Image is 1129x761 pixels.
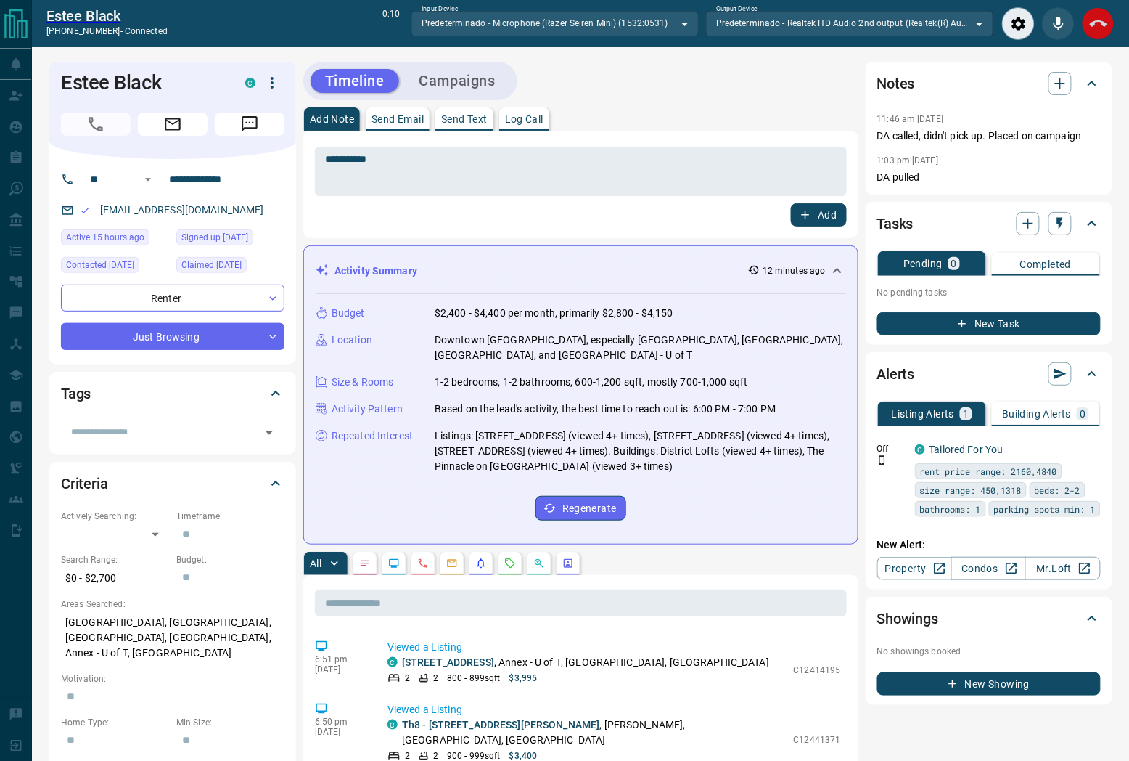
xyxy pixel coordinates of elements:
[422,4,459,14] label: Input Device
[877,312,1101,335] button: New Task
[125,26,168,36] span: connected
[61,257,169,277] div: Sat Oct 11 2025
[181,230,248,245] span: Signed up [DATE]
[61,716,169,729] p: Home Type:
[877,155,939,166] p: 1:03 pm [DATE]
[359,558,371,569] svg: Notes
[475,558,487,569] svg: Listing Alerts
[388,558,400,569] svg: Lead Browsing Activity
[405,672,410,685] p: 2
[877,66,1101,101] div: Notes
[402,719,600,731] a: Th8 - [STREET_ADDRESS][PERSON_NAME]
[176,510,284,523] p: Timeframe:
[382,7,400,40] p: 0:10
[61,113,131,136] span: Call
[316,258,846,285] div: Activity Summary12 minutes ago
[877,537,1101,553] p: New Alert:
[61,382,91,405] h2: Tags
[763,264,826,277] p: 12 minutes ago
[441,114,488,124] p: Send Text
[332,428,413,444] p: Repeated Interest
[61,466,284,501] div: Criteria
[1080,409,1085,419] p: 0
[433,672,438,685] p: 2
[334,264,417,279] p: Activity Summary
[61,553,169,566] p: Search Range:
[332,375,394,390] p: Size & Rooms
[138,113,208,136] span: Email
[66,230,144,245] span: Active 15 hours ago
[877,357,1101,391] div: Alerts
[951,557,1026,580] a: Condos
[903,259,943,269] p: Pending
[1082,7,1114,40] div: End Call
[877,282,1101,304] p: No pending tasks
[877,645,1101,658] p: No showings booked
[259,423,279,443] button: Open
[1002,7,1035,40] div: Audio Settings
[1020,259,1072,269] p: Completed
[405,69,510,93] button: Campaigns
[1035,483,1080,497] span: beds: 2-2
[310,558,321,569] p: All
[315,717,366,727] p: 6:50 pm
[877,129,1101,144] p: DA called, didn't pick up. Placed on campaign
[176,229,284,250] div: Thu Apr 04 2024
[371,114,424,124] p: Send Email
[435,333,846,363] p: Downtown [GEOGRAPHIC_DATA], especially [GEOGRAPHIC_DATA], [GEOGRAPHIC_DATA], [GEOGRAPHIC_DATA], a...
[402,717,787,748] p: , [PERSON_NAME], [GEOGRAPHIC_DATA], [GEOGRAPHIC_DATA]
[877,114,944,124] p: 11:46 am [DATE]
[332,306,365,321] p: Budget
[446,558,458,569] svg: Emails
[435,428,846,474] p: Listings: [STREET_ADDRESS] (viewed 4+ times), [STREET_ADDRESS] (viewed 4+ times), [STREET_ADDRESS...
[994,502,1096,516] span: parking spots min: 1
[402,655,769,670] p: , Annex - U of T, [GEOGRAPHIC_DATA], [GEOGRAPHIC_DATA]
[504,558,516,569] svg: Requests
[387,640,841,655] p: Viewed a Listing
[877,442,906,455] p: Off
[877,672,1101,696] button: New Showing
[176,553,284,566] p: Budget:
[61,229,169,250] div: Tue Oct 14 2025
[892,409,955,419] p: Listing Alerts
[877,72,915,95] h2: Notes
[402,656,494,668] a: [STREET_ADDRESS]
[505,114,543,124] p: Log Call
[920,483,1022,497] span: size range: 450,1318
[61,472,108,495] h2: Criteria
[245,78,255,88] div: condos.ca
[915,444,925,455] div: condos.ca
[310,114,354,124] p: Add Note
[46,25,168,38] p: [PHONE_NUMBER] -
[877,212,914,235] h2: Tasks
[61,71,223,94] h1: Estee Black
[311,69,399,93] button: Timeline
[332,402,403,417] p: Activity Pattern
[794,664,841,677] p: C12414195
[181,258,242,272] span: Claimed [DATE]
[61,566,169,590] p: $0 - $2,700
[139,171,157,188] button: Open
[533,558,545,569] svg: Opportunities
[80,205,90,216] svg: Email Valid
[509,672,538,685] p: $3,995
[61,323,284,350] div: Just Browsing
[877,601,1101,636] div: Showings
[417,558,429,569] svg: Calls
[1025,557,1100,580] a: Mr.Loft
[66,258,134,272] span: Contacted [DATE]
[315,654,366,664] p: 6:51 pm
[706,11,993,36] div: Predeterminado - Realtek HD Audio 2nd output (Realtek(R) Audio)
[1002,409,1071,419] p: Building Alerts
[176,257,284,277] div: Fri Oct 10 2025
[61,285,284,312] div: Renter
[716,4,758,14] label: Output Device
[315,664,366,675] p: [DATE]
[46,7,168,25] a: Estee Black
[387,702,841,717] p: Viewed a Listing
[61,672,284,685] p: Motivation:
[791,203,846,227] button: Add
[411,11,699,36] div: Predeterminado - Microphone (Razer Seiren Mini) (1532:0531)
[100,204,264,216] a: [EMAIL_ADDRESS][DOMAIN_NAME]
[61,598,284,611] p: Areas Searched:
